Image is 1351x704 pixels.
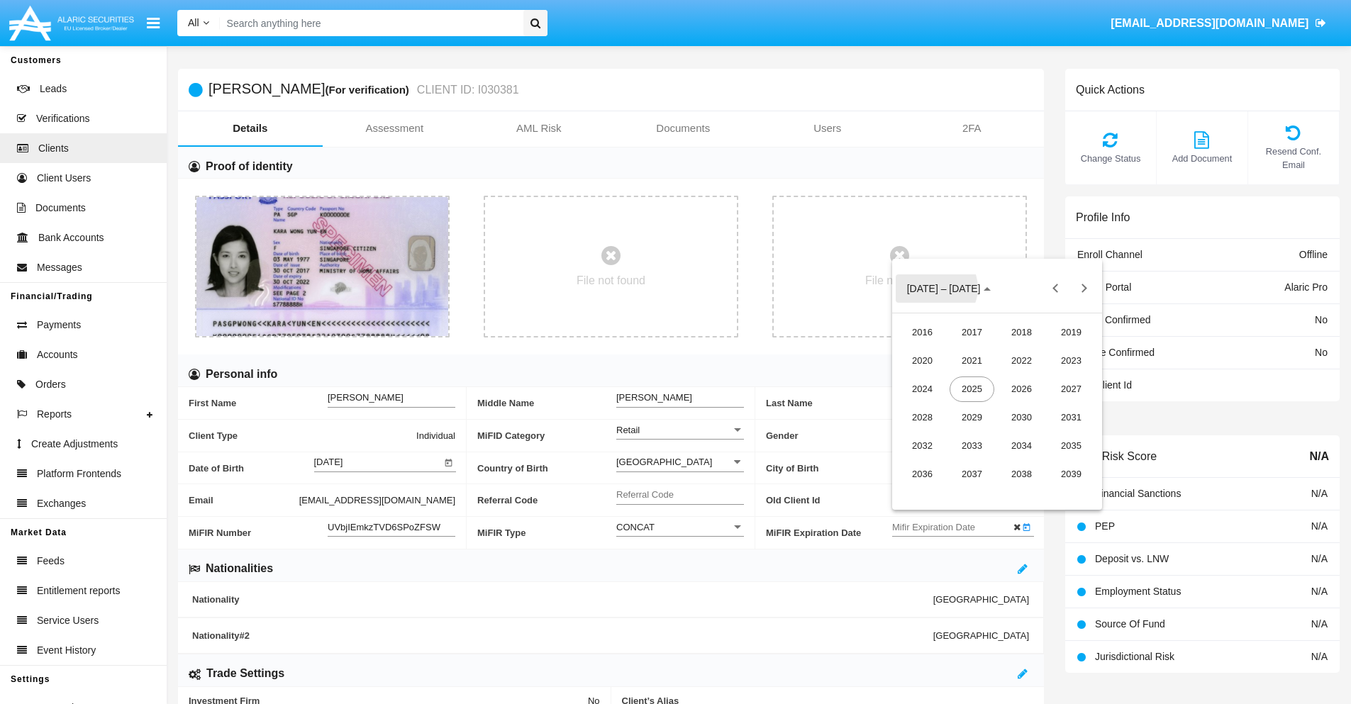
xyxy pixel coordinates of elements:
div: 2031 [1049,405,1094,430]
td: 2022 [997,347,1047,375]
div: 2037 [950,462,994,487]
td: 2028 [898,403,947,432]
td: 2023 [1047,347,1096,375]
div: 2021 [950,348,994,374]
div: 2016 [900,320,945,345]
span: [DATE] – [DATE] [907,284,981,295]
td: 2019 [1047,318,1096,347]
td: 2034 [997,432,1047,460]
div: 2019 [1049,320,1094,345]
div: 2020 [900,348,945,374]
div: 2036 [900,462,945,487]
td: 2026 [997,375,1047,403]
div: 2023 [1049,348,1094,374]
td: 2020 [898,347,947,375]
td: 2027 [1047,375,1096,403]
div: 2025 [950,376,994,402]
td: 2024 [898,375,947,403]
td: 2036 [898,460,947,488]
td: 2016 [898,318,947,347]
div: 2022 [999,348,1044,374]
td: 2025 [947,375,997,403]
td: 2038 [997,460,1047,488]
div: 2030 [999,405,1044,430]
div: 2032 [900,433,945,459]
td: 2032 [898,432,947,460]
button: Choose date [896,274,1003,303]
div: 2039 [1049,462,1094,487]
div: 2017 [950,320,994,345]
div: 2024 [900,376,945,402]
td: 2030 [997,403,1047,432]
td: 2029 [947,403,997,432]
div: 2028 [900,405,945,430]
div: 2038 [999,462,1044,487]
button: Previous 20 years [1041,274,1069,303]
div: 2026 [999,376,1044,402]
td: 2037 [947,460,997,488]
div: 2034 [999,433,1044,459]
div: 2018 [999,320,1044,345]
td: 2018 [997,318,1047,347]
td: 2039 [1047,460,1096,488]
td: 2035 [1047,432,1096,460]
td: 2033 [947,432,997,460]
div: 2027 [1049,376,1094,402]
td: 2017 [947,318,997,347]
button: Next 20 years [1069,274,1098,303]
div: 2029 [950,405,994,430]
div: 2033 [950,433,994,459]
td: 2031 [1047,403,1096,432]
td: 2021 [947,347,997,375]
div: 2035 [1049,433,1094,459]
